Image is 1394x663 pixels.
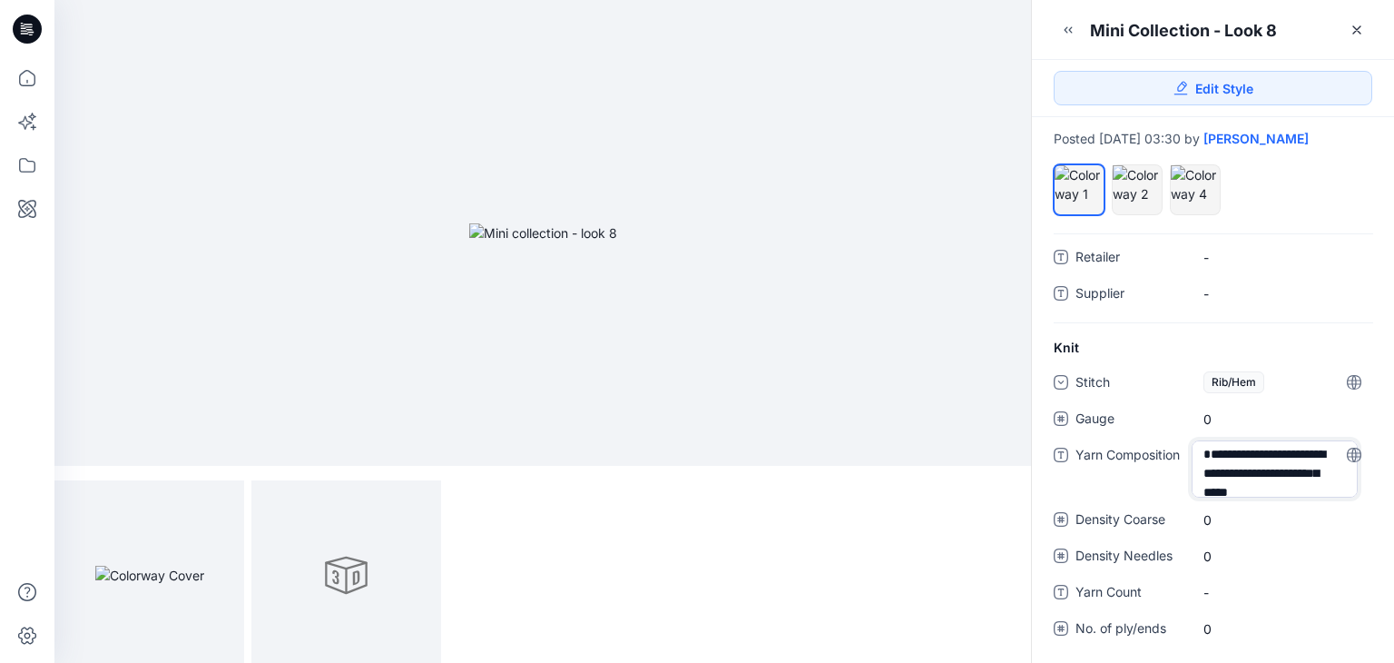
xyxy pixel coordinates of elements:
[1054,15,1083,45] button: Minimize
[1075,444,1184,498] span: Yarn Composition
[1112,164,1163,215] div: Colorway 2
[1054,71,1372,105] a: Edit Style
[469,223,617,242] img: Mini collection - look 8
[1075,408,1184,433] span: Gauge
[1342,15,1371,45] a: Close Style Presentation
[1203,284,1360,303] span: -
[1075,509,1184,534] span: Density Coarse
[1203,132,1309,146] a: [PERSON_NAME]
[1054,338,1079,357] span: Knit
[1203,583,1360,602] span: -
[1075,618,1184,643] span: No. of ply/ends
[1203,248,1360,267] span: -
[95,566,204,585] img: Colorway Cover
[1075,581,1184,607] span: Yarn Count
[1090,19,1277,42] div: Mini collection - look 8
[1170,164,1221,215] div: Colorway 4
[1203,547,1360,566] span: 0
[1075,282,1184,308] span: Supplier
[1203,371,1264,393] span: Rib/Hem
[1203,410,1360,429] span: 0
[1075,371,1184,397] span: Stitch
[1054,164,1104,215] div: Colorway 1
[1195,79,1253,98] span: Edit Style
[1203,510,1360,529] span: 0
[1203,619,1360,638] span: 0
[1075,246,1184,272] span: Retailer
[1054,132,1372,146] div: Posted [DATE] 03:30 by
[1075,545,1184,570] span: Density Needles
